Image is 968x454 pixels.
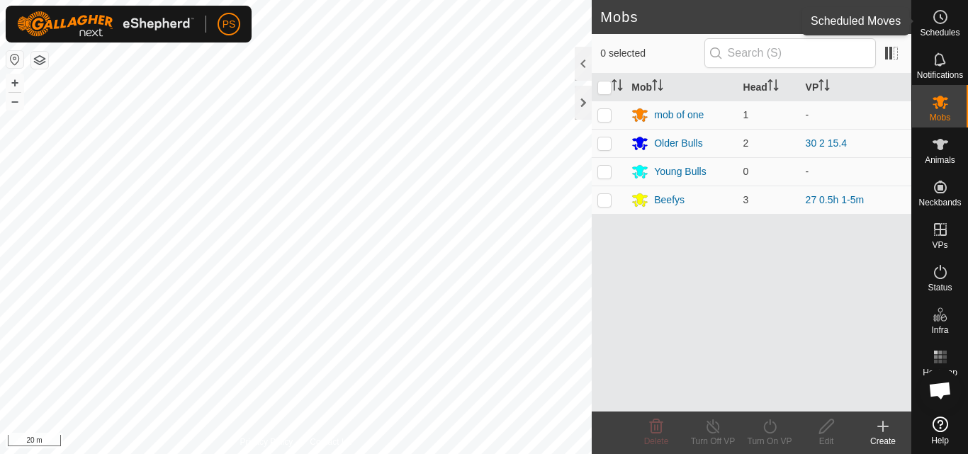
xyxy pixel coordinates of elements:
[31,52,48,69] button: Map Layers
[6,51,23,68] button: Reset Map
[912,411,968,450] a: Help
[612,81,623,93] p-sorticon: Activate to sort
[654,108,704,123] div: mob of one
[600,8,889,25] h2: Mobs
[704,38,876,68] input: Search (S)
[798,435,855,448] div: Edit
[918,198,961,207] span: Neckbands
[600,46,704,61] span: 0 selected
[685,435,741,448] div: Turn Off VP
[652,81,663,93] p-sorticon: Activate to sort
[920,28,959,37] span: Schedules
[800,157,911,186] td: -
[818,81,830,93] p-sorticon: Activate to sort
[654,136,702,151] div: Older Bulls
[806,137,847,149] a: 30 2 15.4
[743,109,749,120] span: 1
[654,193,685,208] div: Beefys
[932,241,947,249] span: VPs
[310,436,351,448] a: Contact Us
[743,137,749,149] span: 2
[738,74,800,101] th: Head
[889,6,897,28] span: 4
[931,326,948,334] span: Infra
[855,435,911,448] div: Create
[917,71,963,79] span: Notifications
[919,369,962,412] div: Open chat
[6,93,23,110] button: –
[743,194,749,205] span: 3
[743,166,749,177] span: 0
[928,283,952,292] span: Status
[223,17,236,32] span: PS
[626,74,737,101] th: Mob
[644,436,669,446] span: Delete
[6,74,23,91] button: +
[923,368,957,377] span: Heatmap
[240,436,293,448] a: Privacy Policy
[767,81,779,93] p-sorticon: Activate to sort
[931,436,949,445] span: Help
[800,74,911,101] th: VP
[654,164,706,179] div: Young Bulls
[925,156,955,164] span: Animals
[806,194,865,205] a: 27 0.5h 1-5m
[930,113,950,122] span: Mobs
[17,11,194,37] img: Gallagher Logo
[800,101,911,129] td: -
[741,435,798,448] div: Turn On VP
